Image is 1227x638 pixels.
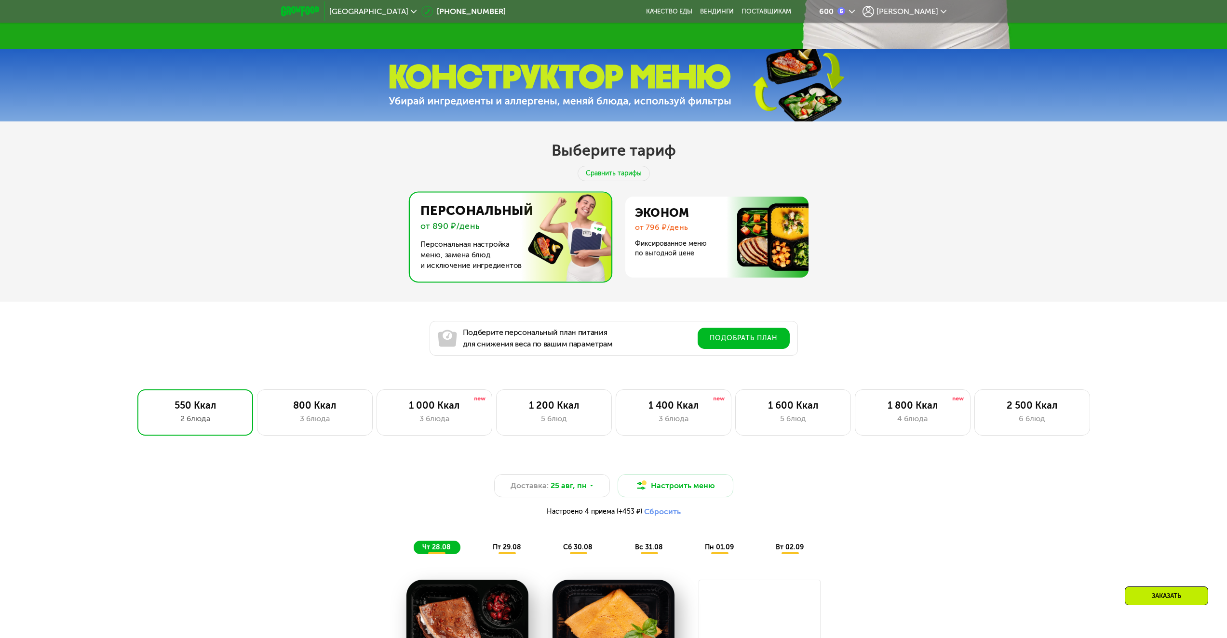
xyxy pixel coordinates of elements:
div: 600 [819,8,834,15]
button: Подобрать план [698,328,790,349]
div: 1 600 Ккал [745,399,841,411]
p: Подберите персональный план питания для снижения веса по вашим параметрам [463,327,613,350]
div: 800 Ккал [267,399,363,411]
div: 2 500 Ккал [984,399,1080,411]
div: 3 блюда [267,413,363,425]
div: 1 200 Ккал [506,399,602,411]
div: 550 Ккал [148,399,243,411]
h2: Выберите тариф [552,141,676,160]
button: Сбросить [644,507,681,517]
div: 5 блюд [745,413,841,425]
div: Сравнить тарифы [578,166,650,181]
div: поставщикам [742,8,791,15]
div: 6 блюд [984,413,1080,425]
div: 5 блюд [506,413,602,425]
a: [PHONE_NUMBER] [421,6,506,17]
button: Настроить меню [618,474,733,497]
div: 4 блюда [865,413,960,425]
div: 1 800 Ккал [865,399,960,411]
span: вт 02.09 [776,543,804,551]
span: сб 30.08 [563,543,593,551]
a: Качество еды [646,8,692,15]
a: Вендинги [700,8,734,15]
div: Заказать [1125,586,1208,605]
div: 3 блюда [387,413,482,425]
span: [GEOGRAPHIC_DATA] [329,8,408,15]
div: 1 400 Ккал [626,399,721,411]
span: Доставка: [511,480,549,492]
span: Настроено 4 приема (+453 ₽) [547,508,642,515]
span: пт 29.08 [493,543,521,551]
span: [PERSON_NAME] [876,8,938,15]
span: вс 31.08 [635,543,663,551]
div: 3 блюда [626,413,721,425]
div: 2 блюда [148,413,243,425]
span: пн 01.09 [705,543,734,551]
div: 1 000 Ккал [387,399,482,411]
span: чт 28.08 [422,543,451,551]
span: 25 авг, пн [551,480,587,492]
